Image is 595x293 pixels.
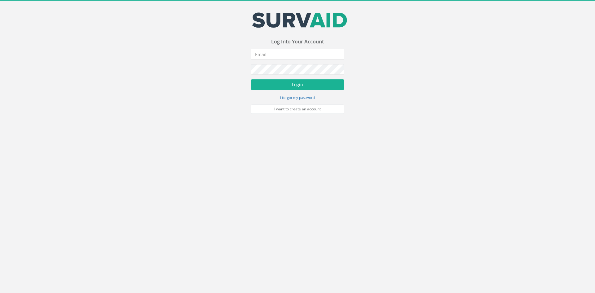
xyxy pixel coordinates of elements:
button: Login [251,79,344,90]
a: I want to create an account [251,104,344,114]
a: I forgot my password [280,95,315,100]
h3: Log Into Your Account [251,39,344,45]
input: Email [251,49,344,60]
